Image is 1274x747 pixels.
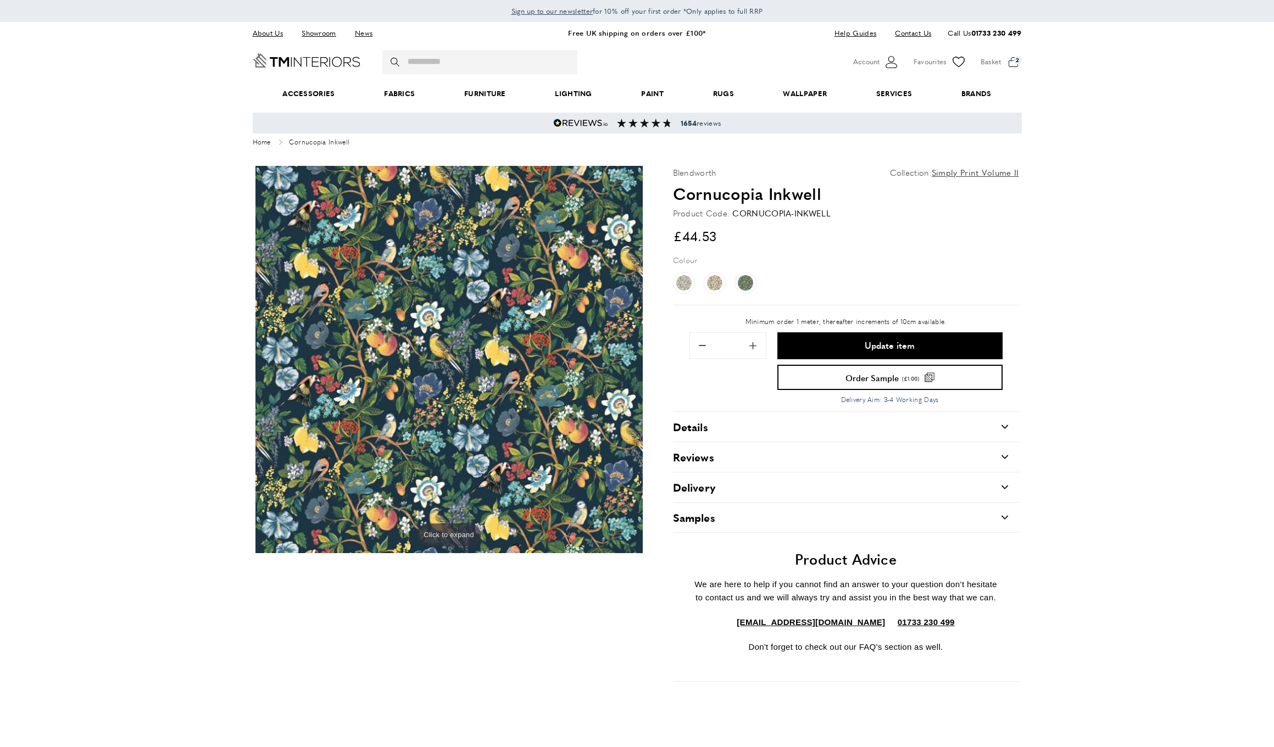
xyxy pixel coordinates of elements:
[732,207,830,220] div: CORNUCOPIA-INKWELL
[898,616,955,629] a: 01733 230 499
[531,77,617,110] a: Lighting
[391,50,402,74] button: Search
[293,26,344,41] a: Showroom
[777,332,1003,359] button: Update item
[902,376,919,381] span: (£1.00)
[673,640,1019,654] p: Don't forget to check out our FAQ's section as well.
[971,27,1022,38] a: 01733 230 499
[890,166,1019,179] p: Collection:
[704,272,726,294] a: Cornucopia Island
[887,26,931,41] a: Contact Us
[707,275,722,291] img: Cornucopia Island
[737,616,885,629] a: [EMAIL_ADDRESS][DOMAIN_NAME]
[689,316,1003,327] p: Minimum order 1 meter, thereafter increments of 10cm available.
[511,5,593,16] a: Sign up to our newsletter
[948,27,1021,39] p: Call Us
[777,365,1003,390] button: Order Sample (£1.00)
[853,54,900,70] button: Customer Account
[253,26,291,41] a: About Us
[439,77,530,110] a: Furniture
[258,77,359,110] span: Accessories
[845,374,899,382] span: Order Sample
[289,139,349,147] span: Cornucopia Inkwell
[688,77,759,110] a: Rugs
[673,449,714,465] h2: Reviews
[673,182,1019,205] h1: Cornucopia Inkwell
[253,139,271,147] a: Home
[691,334,714,357] button: Remove 0.1 from quantity
[865,341,915,350] span: Update item
[852,77,937,110] a: Services
[511,6,593,16] span: Sign up to our newsletter
[738,275,753,291] img: Cornucopia Lagoon
[673,578,1019,604] p: We are here to help if you cannot find an answer to your question don’t hesitate to contact us an...
[735,272,756,294] a: Cornucopia Lagoon
[932,166,1019,179] a: Simply Print Volume II
[681,119,721,127] span: reviews
[777,394,1003,405] p: Delivery Aim: 3-4 Working Days
[673,549,1019,569] h2: Product Advice
[255,166,643,553] img: product photo
[347,26,381,41] a: News
[255,166,643,553] a: product photoClick to expand
[673,419,708,434] h2: Details
[673,480,716,495] h2: Delivery
[673,166,717,179] p: Blendworth
[253,53,360,68] a: Go to Home page
[673,254,698,266] p: Colour
[853,56,880,68] span: Account
[511,6,763,16] span: for 10% off your first order *Only applies to full RRP
[759,77,852,110] a: Wallpaper
[617,77,688,110] a: Paint
[914,56,947,68] span: Favourites
[673,510,715,525] h2: Samples
[742,334,765,357] button: Add 0.1 to quantity
[673,272,695,294] a: Cornucopia Boudoir
[553,119,608,127] img: Reviews.io 5 stars
[673,207,730,220] strong: Product Code
[673,226,717,245] span: £44.53
[568,27,705,38] a: Free UK shipping on orders over £100*
[676,275,692,291] img: Cornucopia Boudoir
[617,119,672,127] img: Reviews section
[937,77,1016,110] a: Brands
[681,118,697,128] strong: 1654
[359,77,439,110] a: Fabrics
[914,54,967,70] a: Favourites
[826,26,884,41] a: Help Guides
